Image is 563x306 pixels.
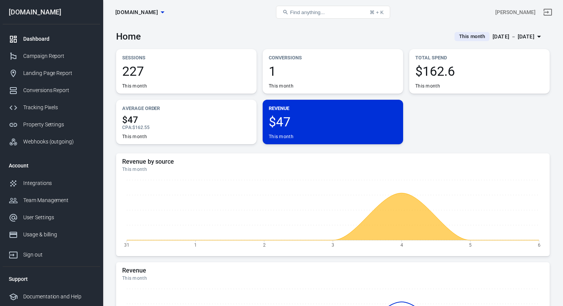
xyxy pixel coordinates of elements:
a: Sign out [539,3,557,21]
div: Integrations [23,179,94,187]
span: 1 [269,65,397,78]
tspan: 4 [400,242,403,247]
span: This month [456,33,488,40]
div: [DATE] － [DATE] [493,32,534,41]
tspan: 2 [263,242,266,247]
span: 227 [122,65,250,78]
h5: Revenue by source [122,158,544,166]
span: $162.55 [132,125,150,130]
a: Tracking Pixels [3,99,100,116]
p: Average Order [122,104,250,112]
div: This month [122,83,147,89]
div: Dashboard [23,35,94,43]
a: Usage & billing [3,226,100,243]
div: This month [269,134,293,140]
div: [DOMAIN_NAME] [3,9,100,16]
p: Total Spend [415,54,544,62]
span: $162.6 [415,65,544,78]
div: Tracking Pixels [23,104,94,112]
a: Team Management [3,192,100,209]
h5: Revenue [122,267,544,274]
span: $47 [269,115,397,128]
div: Team Management [23,196,94,204]
div: This month [122,134,147,140]
a: Sign out [3,243,100,263]
span: Find anything... [290,10,325,15]
a: Conversions Report [3,82,100,99]
div: This month [415,83,440,89]
div: Landing Page Report [23,69,94,77]
iframe: Intercom live chat [537,269,555,287]
p: Revenue [269,104,397,112]
div: ⌘ + K [370,10,384,15]
div: Campaign Report [23,52,94,60]
a: Integrations [3,175,100,192]
a: Webhooks (outgoing) [3,133,100,150]
div: User Settings [23,214,94,222]
div: Webhooks (outgoing) [23,138,94,146]
tspan: 1 [194,242,197,247]
tspan: 5 [469,242,472,247]
div: Usage & billing [23,231,94,239]
p: Conversions [269,54,397,62]
h3: Home [116,31,141,42]
span: $47 [122,115,250,124]
tspan: 3 [332,242,334,247]
a: Property Settings [3,116,100,133]
div: This month [122,275,544,281]
span: CPA : [122,125,132,130]
li: Support [3,270,100,288]
div: This month [122,166,544,172]
tspan: 31 [124,242,129,247]
p: Sessions [122,54,250,62]
div: Documentation and Help [23,293,94,301]
div: Conversions Report [23,86,94,94]
a: Dashboard [3,30,100,48]
a: Campaign Report [3,48,100,65]
button: [DOMAIN_NAME] [112,5,167,19]
div: Account id: 8SSHn9Ca [495,8,536,16]
span: thecraftedceo.com [115,8,158,17]
button: Find anything...⌘ + K [276,6,390,19]
div: Sign out [23,251,94,259]
a: User Settings [3,209,100,226]
li: Account [3,156,100,175]
div: Property Settings [23,121,94,129]
button: This month[DATE] － [DATE] [448,30,550,43]
div: This month [269,83,293,89]
a: Landing Page Report [3,65,100,82]
tspan: 6 [538,242,541,247]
